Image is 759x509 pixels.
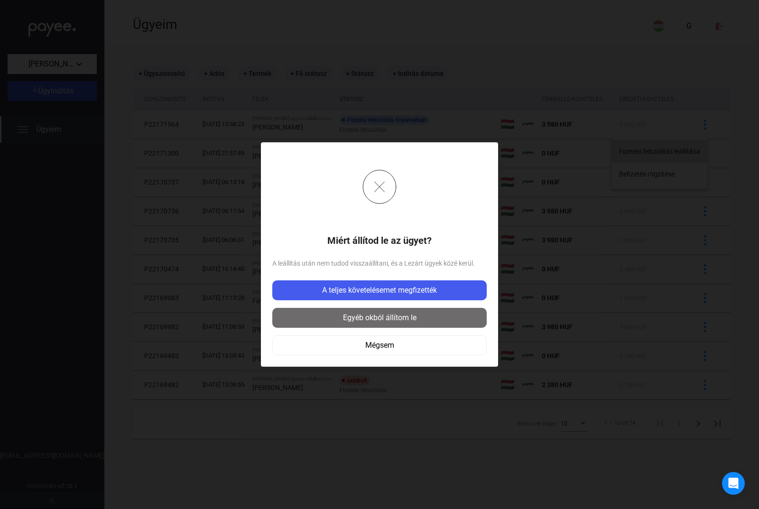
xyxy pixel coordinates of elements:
button: Mégsem [272,335,487,355]
h1: Miért állítod le az ügyet? [272,235,487,246]
div: A teljes követelésemet megfizették [275,285,484,296]
div: Egyéb okból állítom le [275,312,484,324]
button: A teljes követelésemet megfizették [272,280,487,300]
div: Open Intercom Messenger [722,472,745,495]
div: Mégsem [276,340,483,351]
img: cross-grey-circle.svg [362,170,397,204]
button: Egyéb okból állítom le [272,308,487,328]
span: A leállítás után nem tudod visszaállítani, és a Lezárt ügyek közé kerül. [272,258,487,269]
